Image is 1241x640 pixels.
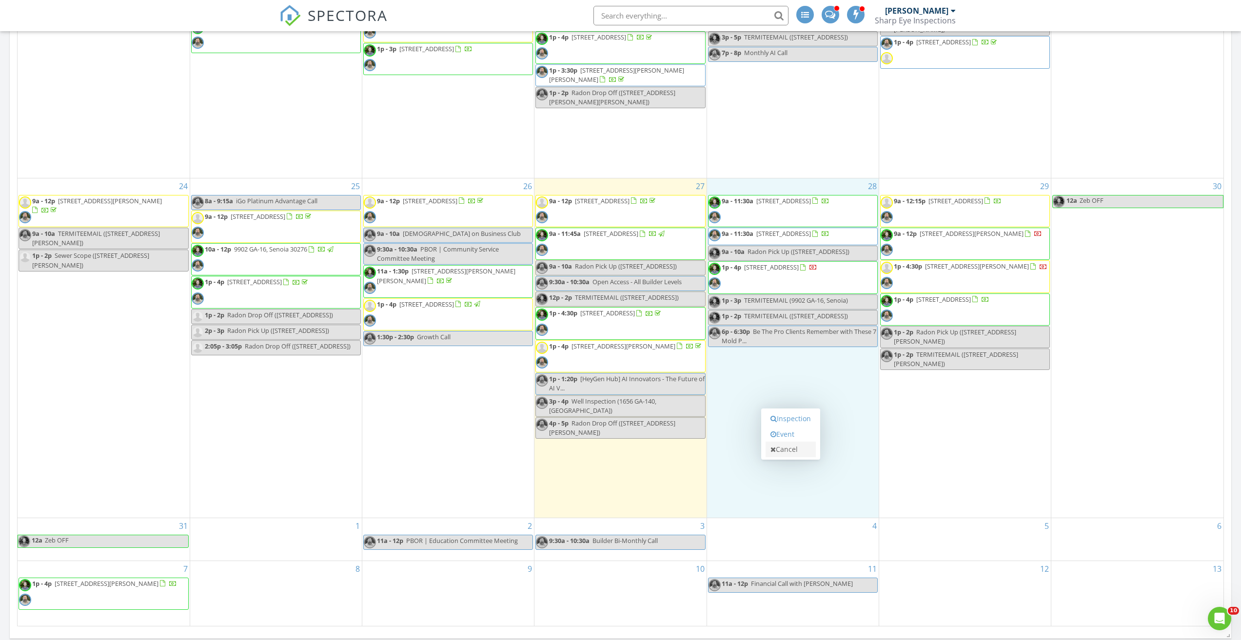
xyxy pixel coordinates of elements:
span: [STREET_ADDRESS][PERSON_NAME] [571,342,675,350]
img: zeb_headshot.jpg [536,309,548,321]
span: 9a - 12p [549,196,572,205]
a: 9a - 11:45a [STREET_ADDRESS] [549,229,666,238]
a: 1p - 4p [STREET_ADDRESS] [191,276,361,308]
img: justin_headshot.jpg [881,211,893,223]
img: justin_headshot.jpg [536,324,548,336]
a: Go to September 13, 2025 [1211,561,1223,577]
img: default-user-f0147aede5fd5fa78ca7ade42f37bd4542148d508eef1c3d3ea960f66861d68b.jpg [536,196,548,209]
span: 2:05p - 3:05p [205,342,242,350]
span: [STREET_ADDRESS][PERSON_NAME][PERSON_NAME] [377,267,515,285]
span: Zeb OFF [1080,196,1103,205]
a: 11a - 1:30p [STREET_ADDRESS][PERSON_NAME][PERSON_NAME] [363,265,533,297]
img: justin_headshot.jpg [536,47,548,59]
td: Go to September 7, 2025 [18,561,190,625]
a: 1p - 4:30p [STREET_ADDRESS][PERSON_NAME] [880,260,1050,292]
span: 1p - 2p [32,251,52,260]
img: justin_headshot.jpg [364,332,376,345]
span: Open Access - All Builder Levels [592,277,682,286]
span: [STREET_ADDRESS][PERSON_NAME] [55,579,158,588]
span: 9:30a - 10:30a [549,277,590,286]
span: 9902 GA-16, Senoia 30276 [234,245,307,253]
span: 12a [31,535,43,547]
span: Well Inspection (1656 GA-140, [GEOGRAPHIC_DATA]) [549,397,656,415]
img: justin_headshot.jpg [709,229,721,241]
a: Go to August 26, 2025 [521,178,534,194]
span: 9a - 12p [894,229,917,238]
span: [STREET_ADDRESS] [744,263,799,272]
span: Radon Pick Up ([STREET_ADDRESS][PERSON_NAME]) [894,328,1016,346]
span: Financial Call with [PERSON_NAME] [751,579,853,588]
span: 1p - 4p [894,38,913,46]
a: 1p - 4p [STREET_ADDRESS] [722,263,817,272]
span: 3p - 4p [549,397,569,406]
span: TERMITEEMAIL ([STREET_ADDRESS]) [744,33,848,41]
span: TERMITEEMAIL ([STREET_ADDRESS][PERSON_NAME]) [32,229,160,247]
img: justin_headshot.jpg [19,211,31,223]
span: [STREET_ADDRESS] [916,38,971,46]
a: 1p - 4p [STREET_ADDRESS] [363,298,533,330]
img: justin_headshot.jpg [881,244,893,256]
span: Radon Drop Off ([STREET_ADDRESS][PERSON_NAME]) [549,419,675,437]
a: 1p - 4p [STREET_ADDRESS][PERSON_NAME] [32,579,177,588]
span: 1p - 3:30p [549,66,577,75]
img: justin_headshot.jpg [364,536,376,548]
span: MOLD test ([STREET_ADDRESS][PERSON_NAME]) [894,16,1009,34]
img: zeb_headshot.jpg [536,33,548,45]
td: Go to September 5, 2025 [879,518,1051,561]
span: 9a - 12p [32,196,55,205]
a: Go to September 9, 2025 [526,561,534,577]
a: Go to September 12, 2025 [1038,561,1051,577]
span: [STREET_ADDRESS] [916,295,971,304]
img: justin_headshot.jpg [709,579,721,591]
img: zeb_headshot.jpg [881,295,893,307]
img: default-user-f0147aede5fd5fa78ca7ade42f37bd4542148d508eef1c3d3ea960f66861d68b.jpg [364,196,376,209]
a: 9a - 12p [STREET_ADDRESS] [377,196,485,205]
span: 12a [1066,195,1078,208]
a: 9a - 12p [STREET_ADDRESS] [549,196,657,205]
img: justin_headshot.jpg [192,259,204,272]
span: 1p - 4p [377,300,396,309]
img: justin_headshot.jpg [536,536,548,548]
a: 9a - 12:15p [STREET_ADDRESS] [894,196,1002,205]
span: 1p - 1:20p [549,374,577,383]
span: [STREET_ADDRESS][PERSON_NAME] [925,262,1029,271]
span: 6p - 6:30p [722,327,750,336]
span: Builder Bi-Monthly Call [592,536,658,545]
a: 9a - 12p [STREET_ADDRESS][PERSON_NAME] [894,229,1042,238]
img: justin_headshot.jpg [364,282,376,294]
img: default-user-f0147aede5fd5fa78ca7ade42f37bd4542148d508eef1c3d3ea960f66861d68b.jpg [536,342,548,354]
img: zeb_headshot.jpg [536,293,548,305]
img: default-user-f0147aede5fd5fa78ca7ade42f37bd4542148d508eef1c3d3ea960f66861d68b.jpg [881,52,893,64]
img: zeb_headshot.jpg [18,535,30,547]
img: justin_headshot.jpg [192,227,204,239]
span: 1p - 4p [549,342,569,350]
span: 11a - 1:30p [377,267,409,275]
span: 9a - 12p [377,196,400,205]
a: 1p - 4:30p [STREET_ADDRESS] [535,307,705,339]
span: 9a - 10a [549,262,572,271]
span: iGo Platinum Advantage Call [236,196,317,205]
img: justin_headshot.jpg [364,245,376,257]
img: justin_headshot.jpg [192,196,204,209]
span: [STREET_ADDRESS] [227,277,282,286]
span: 1p - 4p [722,263,741,272]
span: 1:30p - 2:30p [377,332,414,341]
a: Go to September 6, 2025 [1215,518,1223,534]
img: justin_headshot.jpg [536,211,548,223]
a: 10a - 12p 9902 GA-16, Senoia 30276 [191,243,361,275]
a: 1p - 4p [STREET_ADDRESS] [880,293,1050,326]
span: 9a - 12:15p [894,196,926,205]
a: Go to September 3, 2025 [698,518,707,534]
span: Be The Pro Clients Remember with These 7 Mold P... [722,327,876,345]
td: Go to August 25, 2025 [190,178,362,518]
a: Go to September 5, 2025 [1043,518,1051,534]
span: 11a - 12p [722,579,748,588]
a: Go to September 8, 2025 [354,561,362,577]
a: 1p - 4p [STREET_ADDRESS][PERSON_NAME] [549,342,703,350]
img: default-user-f0147aede5fd5fa78ca7ade42f37bd4542148d508eef1c3d3ea960f66861d68b.jpg [192,212,204,224]
img: justin_headshot.jpg [709,211,721,223]
img: justin_headshot.jpg [536,419,548,431]
span: 1p - 4p [549,33,569,41]
a: 1p - 4p [STREET_ADDRESS][PERSON_NAME] [19,578,189,610]
span: 1p - 3p [377,44,396,53]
